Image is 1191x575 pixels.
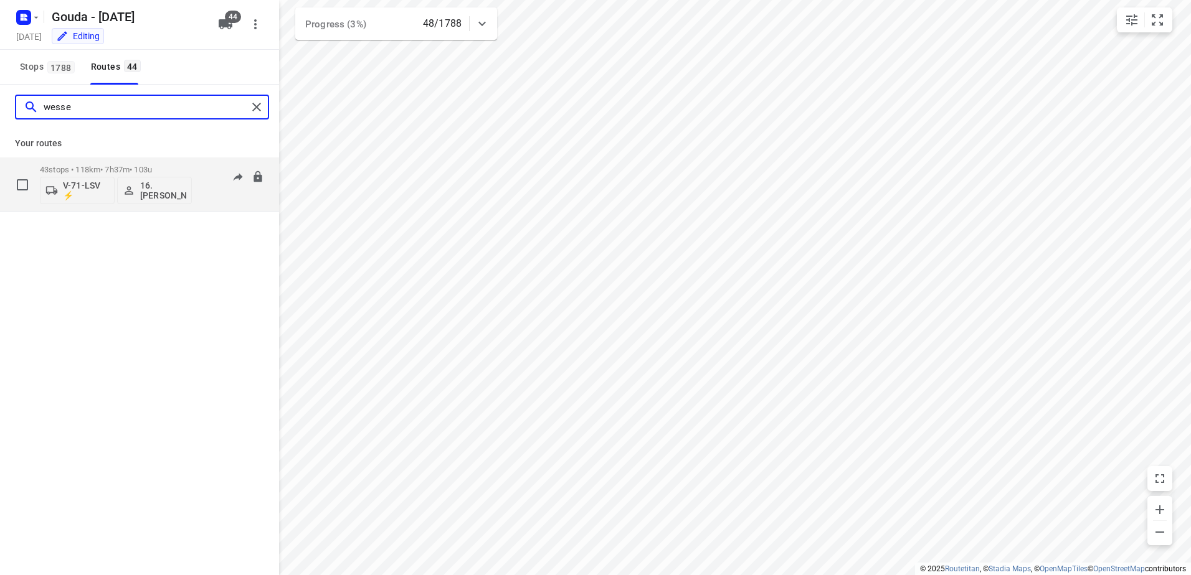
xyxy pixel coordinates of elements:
button: Lock route [252,171,264,185]
p: 43 stops • 118km • 7h37m • 103u [40,165,192,174]
a: OpenMapTiles [1040,564,1088,573]
h5: [DATE] [11,29,47,44]
h5: Gouda - [DATE] [47,7,208,27]
div: Routes [91,59,145,75]
div: You are currently in edit mode. [56,30,100,42]
span: 44 [225,11,241,23]
p: 48/1788 [423,16,462,31]
button: Send to driver [225,165,250,190]
span: 1788 [47,61,75,73]
span: 44 [124,60,141,72]
a: OpenStreetMap [1093,564,1145,573]
input: Search routes [44,98,247,117]
p: V-71-LSV ⚡ [63,180,109,200]
span: Select [10,172,35,197]
button: 16.[PERSON_NAME] [117,177,192,204]
a: Stadia Maps [989,564,1031,573]
button: 44 [213,12,238,37]
li: © 2025 , © , © © contributors [920,564,1186,573]
button: V-71-LSV ⚡ [40,177,115,204]
div: Progress (3%)48/1788 [295,7,497,40]
span: Stops [20,59,78,75]
a: Routetitan [945,564,980,573]
p: 16.[PERSON_NAME] [140,180,186,200]
span: Progress (3%) [305,19,366,30]
p: Your routes [15,137,264,150]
